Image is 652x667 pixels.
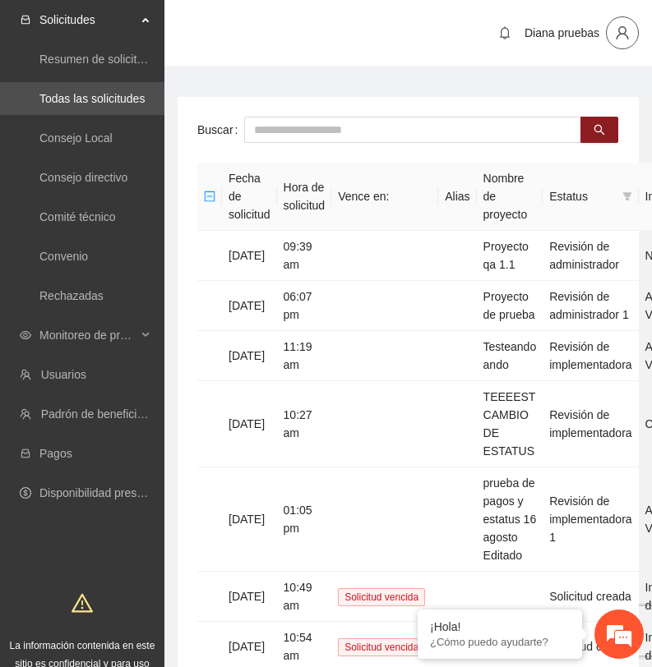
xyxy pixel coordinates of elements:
[525,26,599,39] span: Diana pruebas
[39,3,136,36] span: Solicitudes
[477,231,543,281] td: Proyecto qa 1.1
[277,231,332,281] td: 09:39 am
[222,163,277,231] th: Fecha de solicitud
[277,163,332,231] th: Hora de solicitud
[606,16,639,49] button: user
[549,187,615,205] span: Estatus
[222,467,277,572] td: [DATE]
[39,171,127,184] a: Consejo directivo
[39,53,224,66] a: Resumen de solicitudes por aprobar
[222,572,277,622] td: [DATE]
[39,319,136,352] span: Monitoreo de proyectos
[95,219,227,385] span: Estamos en línea.
[39,250,88,263] a: Convenio
[8,448,313,506] textarea: Escriba su mensaje y pulse “Intro”
[204,191,215,202] span: minus-square
[477,281,543,331] td: Proyecto de prueba
[492,26,517,39] span: bell
[430,636,570,648] p: ¿Cómo puedo ayudarte?
[277,381,332,467] td: 10:27 am
[543,231,638,281] td: Revisión de administrador
[543,572,638,622] td: Solicitud creada
[39,447,72,460] a: Pagos
[580,117,618,143] button: search
[338,588,425,606] span: Solicitud vencida
[72,592,93,614] span: warning
[619,184,636,209] span: filter
[277,331,332,381] td: 11:19 am
[20,329,31,341] span: eye
[41,368,86,381] a: Usuarios
[477,467,543,572] td: prueba de pagos y estatus 16 agosto Editado
[594,124,605,137] span: search
[222,231,277,281] td: [DATE]
[492,20,518,46] button: bell
[277,281,332,331] td: 06:07 pm
[543,331,638,381] td: Revisión de implementadora
[430,620,570,633] div: ¡Hola!
[277,572,332,622] td: 10:49 am
[86,84,276,105] div: Chatee con nosotros ahora
[622,191,632,201] span: filter
[331,163,438,231] th: Vence en:
[20,14,31,25] span: inbox
[270,8,309,48] div: Minimizar ventana de chat en vivo
[607,25,638,40] span: user
[39,486,180,499] a: Disponibilidad presupuestal
[477,381,543,467] td: TEEEEST CAMBIO DE ESTATUS
[543,281,638,331] td: Revisión de administrador 1
[222,281,277,331] td: [DATE]
[39,289,104,302] a: Rechazadas
[41,407,162,421] a: Padrón de beneficiarios
[39,92,145,105] a: Todas las solicitudes
[222,331,277,381] td: [DATE]
[338,638,425,656] span: Solicitud vencida
[543,467,638,572] td: Revisión de implementadora 1
[477,163,543,231] th: Nombre de proyecto
[477,331,543,381] td: Testeando ando
[438,163,476,231] th: Alias
[543,381,638,467] td: Revisión de implementadora
[222,381,277,467] td: [DATE]
[39,131,113,145] a: Consejo Local
[277,467,332,572] td: 01:05 pm
[39,210,116,223] a: Comité técnico
[197,117,244,143] label: Buscar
